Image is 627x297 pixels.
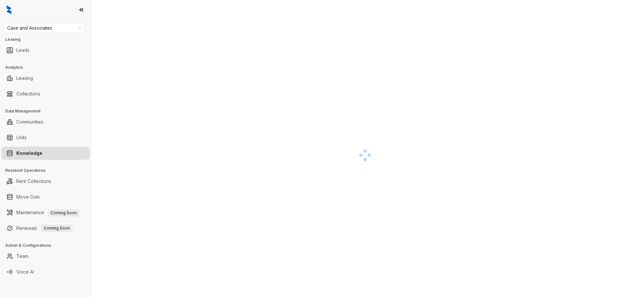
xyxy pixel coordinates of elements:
a: Collections [16,87,40,100]
img: logo [7,5,11,14]
a: Knowledge [16,147,42,160]
a: Rent Collections [16,175,51,188]
li: Units [1,131,90,144]
a: Leasing [16,72,33,85]
span: Case and Associates [7,23,81,33]
a: RenewalsComing Soon [16,222,72,235]
h3: Admin & Configurations [5,243,91,248]
li: Renewals [1,222,90,235]
a: Leads [16,44,29,57]
li: Leads [1,44,90,57]
a: Communities [16,115,43,128]
li: Move Outs [1,190,90,203]
a: Move Outs [16,190,40,203]
span: Coming Soon [41,225,72,232]
h3: Data Management [5,108,91,114]
li: Maintenance [1,206,90,219]
h3: Leasing [5,37,91,42]
h3: Analytics [5,65,91,70]
span: Coming Soon [48,209,79,216]
li: Rent Collections [1,175,90,188]
li: Communities [1,115,90,128]
li: Knowledge [1,147,90,160]
a: Voice AI [16,265,34,278]
a: Team [16,250,28,263]
li: Collections [1,87,90,100]
li: Voice AI [1,265,90,278]
li: Team [1,250,90,263]
li: Leasing [1,72,90,85]
h3: Resident Operations [5,168,91,173]
a: Units [16,131,27,144]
